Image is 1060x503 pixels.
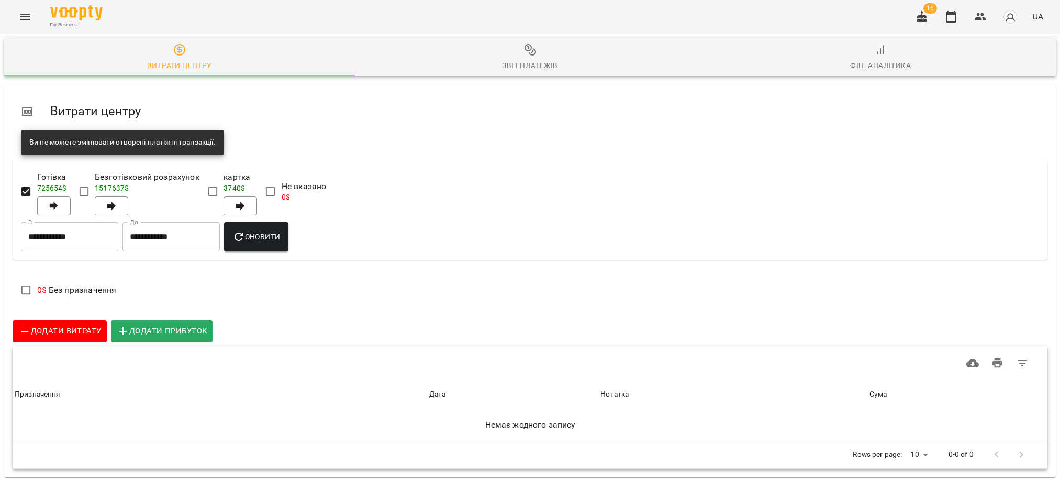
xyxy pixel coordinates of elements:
div: Ви не можете змінювати створені платіжні транзакції. [29,133,216,152]
span: Сума [869,388,1045,401]
span: Додати витрату [18,324,101,338]
button: Готівка725654$ [37,196,71,215]
div: Дата [429,388,446,401]
div: Sort [600,388,629,401]
div: Table Toolbar [13,346,1047,380]
div: Sort [429,388,446,401]
button: Додати витрату [13,320,107,342]
button: Menu [13,4,38,29]
button: Друк [985,351,1010,376]
span: For Business [50,21,103,28]
button: Оновити [224,222,288,251]
h6: Немає жодного запису [15,418,1045,432]
div: Звіт платежів [502,59,557,72]
span: Призначення [15,388,425,401]
button: Завантажити CSV [960,351,985,376]
span: 16 [923,3,937,14]
p: Rows per page: [853,450,902,460]
div: Витрати центру [147,59,212,72]
button: Безготівковий розрахунок1517637$ [95,196,128,215]
div: Сума [869,388,887,401]
div: 10 [906,447,931,462]
div: Sort [869,388,887,401]
span: Нотатка [600,388,865,401]
span: Не вказано [282,180,326,193]
button: UA [1028,7,1047,26]
span: Дата [429,388,597,401]
span: 725654 $ [37,184,67,192]
span: Безготівковий розрахунок [95,171,199,183]
span: картка [224,171,257,183]
button: картка3740$ [224,196,257,215]
button: Додати прибуток [111,320,213,342]
button: Фільтр [1010,351,1035,376]
h5: Витрати центру [50,103,1039,119]
div: Фін. Аналітика [850,59,911,72]
p: 0-0 of 0 [949,450,974,460]
span: 3740 $ [224,184,245,192]
span: 0 $ [282,193,290,201]
div: Нотатка [600,388,629,401]
div: Призначення [15,388,61,401]
img: Voopty Logo [50,5,103,20]
span: Додати прибуток [117,324,207,338]
img: avatar_s.png [1003,9,1018,24]
span: Оновити [232,231,280,243]
span: Готівка [37,171,71,183]
span: 0 $ [37,285,47,295]
span: 1517637 $ [95,184,129,192]
span: Без призначення [37,285,117,295]
span: UA [1032,11,1043,22]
